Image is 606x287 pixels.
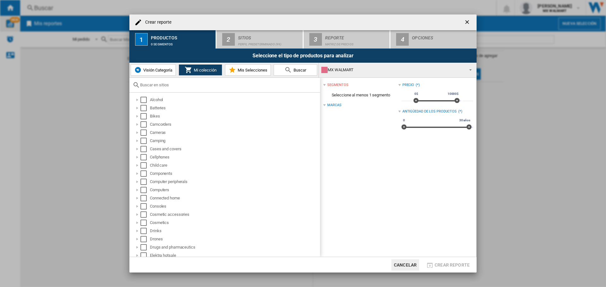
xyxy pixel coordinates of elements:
[325,39,387,46] div: Matriz de precios
[292,68,306,72] span: Buscar
[461,16,474,29] button: getI18NText('BUTTONS.CLOSE_DIALOG')
[151,33,213,39] div: Productos
[140,179,150,185] md-checkbox: Select
[140,146,150,152] md-checkbox: Select
[142,68,172,72] span: Visión Categoría
[150,97,319,103] div: Alcohol
[150,203,319,210] div: Consoles
[140,83,317,87] input: Buscar en sitios
[435,262,470,267] span: Crear reporte
[142,19,171,26] h4: Crear reporte
[309,33,322,46] div: 3
[424,259,472,271] button: Crear reporte
[150,195,319,201] div: Connected home
[150,244,319,250] div: Drugs and pharmaceutics
[327,83,348,88] div: segmentos
[140,220,150,226] md-checkbox: Select
[217,30,303,49] button: 2 Sitios Perfil predeterminado (99)
[140,129,150,136] md-checkbox: Select
[150,121,319,128] div: Camcorders
[150,187,319,193] div: Computers
[140,105,150,111] md-checkbox: Select
[325,33,387,39] div: Reporte
[150,220,319,226] div: Cosmetics
[150,146,319,152] div: Cases and covers
[192,68,217,72] span: Mi colección
[391,259,419,271] button: Cancelar
[150,228,319,234] div: Drinks
[140,211,150,218] md-checkbox: Select
[321,66,464,74] div: MX WALMART
[140,252,150,259] md-checkbox: Select
[179,64,222,76] button: Mi colección
[150,129,319,136] div: Cameras
[396,33,409,46] div: 4
[327,103,341,108] div: Marcas
[150,170,319,177] div: Components
[458,118,471,123] span: 30 años
[140,236,150,242] md-checkbox: Select
[413,91,419,96] span: 0$
[140,203,150,210] md-checkbox: Select
[134,66,142,74] img: wiser-icon-blue.png
[304,30,390,49] button: 3 Reporte Matriz de precios
[464,19,472,26] ng-md-icon: getI18NText('BUTTONS.CLOSE_DIALOG')
[140,228,150,234] md-checkbox: Select
[140,97,150,103] md-checkbox: Select
[150,162,319,169] div: Child care
[274,64,317,76] button: Buscar
[140,138,150,144] md-checkbox: Select
[140,162,150,169] md-checkbox: Select
[390,30,477,49] button: 4 Opciones
[140,154,150,160] md-checkbox: Select
[225,64,271,76] button: Mis Selecciones
[402,118,406,123] span: 0
[150,179,319,185] div: Computer peripherals
[150,236,319,242] div: Drones
[135,33,148,46] div: 1
[131,64,176,76] button: Visión Categoría
[140,113,150,119] md-checkbox: Select
[412,33,474,39] div: Opciones
[129,49,477,63] div: Seleccione el tipo de productos para analizar
[129,30,216,49] button: 1 Productos 0 segmentos
[150,105,319,111] div: Batteries
[447,91,460,96] span: 10000$
[140,170,150,177] md-checkbox: Select
[238,33,300,39] div: Sitios
[222,33,235,46] div: 2
[150,211,319,218] div: Cosmetic accessories
[323,89,398,101] span: Seleccione al menos 1 segmento
[140,187,150,193] md-checkbox: Select
[150,252,319,259] div: Elektra hotsale
[150,138,319,144] div: Camping
[140,244,150,250] md-checkbox: Select
[140,121,150,128] md-checkbox: Select
[150,154,319,160] div: Cellphones
[402,109,457,114] div: Antigüedad de los productos
[140,195,150,201] md-checkbox: Select
[150,113,319,119] div: Bikes
[236,68,267,72] span: Mis Selecciones
[402,83,414,88] div: Precio
[238,39,300,46] div: Perfil predeterminado (99)
[151,39,213,46] div: 0 segmentos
